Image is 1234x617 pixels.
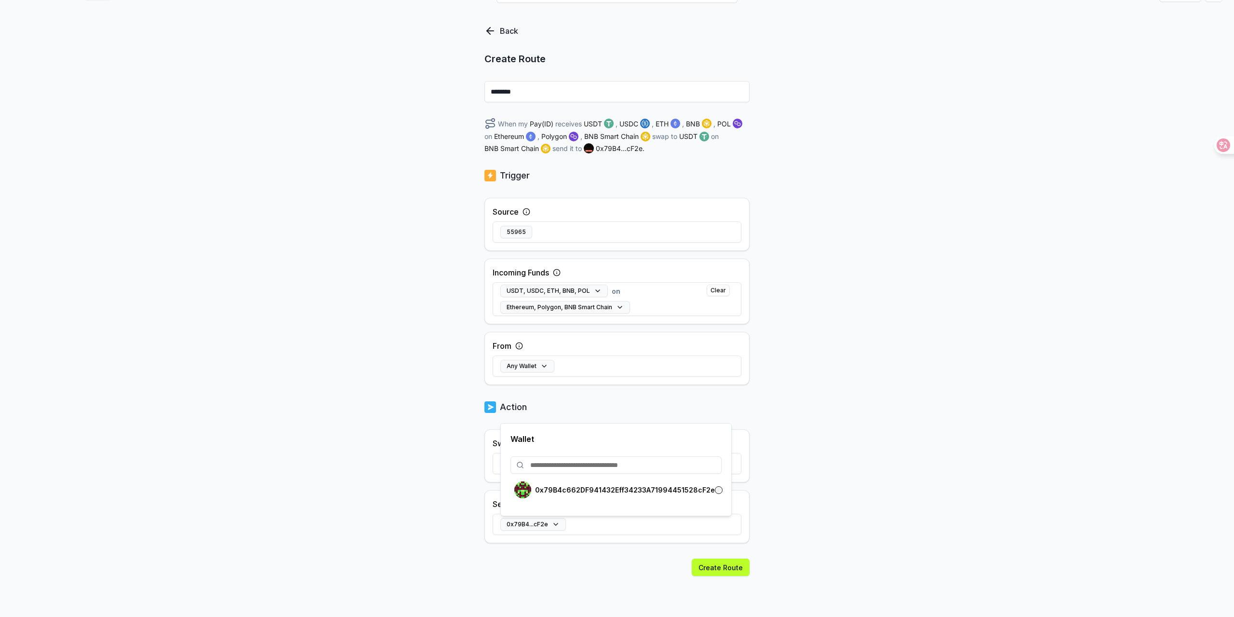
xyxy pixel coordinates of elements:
label: Send to [493,498,521,510]
img: logo [699,132,709,141]
label: Source [493,206,519,218]
span: USDT [584,119,602,129]
img: logo [641,132,650,141]
button: Create Route [692,559,750,576]
img: logo [640,119,650,128]
label: Incoming Funds [493,267,549,278]
span: Polygon [541,131,567,141]
span: USDT [679,131,697,141]
img: logo [541,144,550,153]
span: USDC [619,119,638,129]
button: Any Wallet [500,360,554,372]
label: Swap to [493,438,522,449]
button: Clear [707,285,730,296]
img: logo [733,119,742,128]
p: Wallet [510,433,722,445]
p: Trigger [500,169,530,182]
span: , [652,119,654,129]
div: When my receives on swap to on send it to [484,118,750,153]
span: BNB Smart Chain [484,143,539,153]
button: 0x79B4...cF2e [500,518,566,531]
p: Create Route [484,52,750,66]
img: logo [569,132,578,141]
span: , [580,131,582,141]
img: logo [526,132,536,141]
div: 0x79B4...cF2e [500,423,732,516]
button: USDT, USDC, ETH, BNB, POL [500,285,608,297]
img: logo [671,119,680,128]
span: , [616,119,617,129]
span: Pay(ID) [530,119,553,129]
span: , [537,131,539,141]
span: 0x79B4...cF2e . [596,143,644,153]
img: logo [484,169,496,182]
p: Back [500,25,518,37]
img: logo [604,119,614,128]
span: ETH [656,119,669,129]
span: BNB [686,119,700,129]
img: logo [484,400,496,414]
p: 0x79B4c662DF941432Eff34233A71994451528cF2e [535,486,715,494]
label: From [493,340,511,352]
span: BNB Smart Chain [584,131,639,141]
p: Action [500,400,527,414]
span: POL [717,119,731,129]
span: Ethereum [494,131,524,141]
img: logo [702,119,711,128]
button: 55965 [500,226,532,238]
span: , [682,119,684,129]
span: , [713,119,715,129]
span: on [612,286,620,296]
button: Ethereum, Polygon, BNB Smart Chain [500,301,630,314]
